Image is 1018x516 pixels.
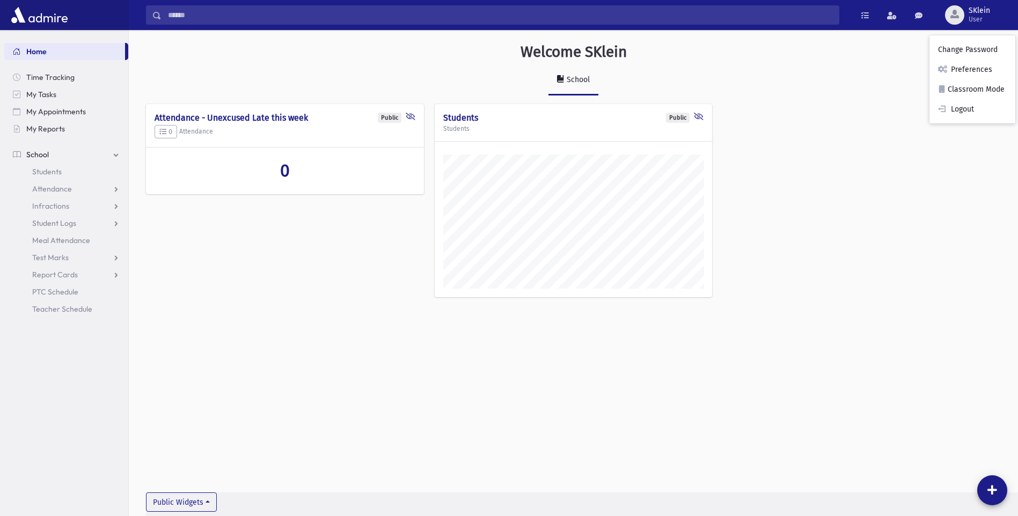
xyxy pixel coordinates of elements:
h5: Students [443,125,704,132]
span: Report Cards [32,270,78,279]
span: PTC Schedule [32,287,78,297]
span: Home [26,47,47,56]
a: Time Tracking [4,69,128,86]
a: Meal Attendance [4,232,128,249]
input: Search [162,5,839,25]
span: Time Tracking [26,72,75,82]
span: Test Marks [32,253,69,262]
a: Home [4,43,125,60]
a: Change Password [929,40,1015,60]
div: Public [378,113,401,123]
a: My Appointments [4,103,128,120]
a: My Reports [4,120,128,137]
span: 0 [159,128,172,136]
div: Public [666,113,690,123]
h4: Students [443,113,704,123]
a: 0 [155,160,415,181]
span: Infractions [32,201,69,211]
span: Teacher Schedule [32,304,92,314]
a: Student Logs [4,215,128,232]
a: Preferences [929,60,1015,79]
span: My Reports [26,124,65,134]
a: Classroom Mode [929,79,1015,99]
button: Public Widgets [146,492,217,512]
a: PTC Schedule [4,283,128,300]
a: Test Marks [4,249,128,266]
span: Meal Attendance [32,235,90,245]
a: My Tasks [4,86,128,103]
a: Attendance [4,180,128,197]
h3: Welcome SKlein [521,43,627,61]
span: Attendance [32,184,72,194]
a: Infractions [4,197,128,215]
span: My Tasks [26,90,56,99]
a: Logout [929,99,1015,119]
span: My Appointments [26,107,86,116]
span: SKlein [969,6,990,15]
span: User [969,15,990,24]
a: Report Cards [4,266,128,283]
span: School [26,150,49,159]
span: Student Logs [32,218,76,228]
span: Students [32,167,62,176]
a: School [548,65,598,95]
img: AdmirePro [9,4,70,26]
h4: Attendance - Unexcused Late this week [155,113,415,123]
a: Students [4,163,128,180]
h5: Attendance [155,125,415,139]
span: 0 [280,160,290,181]
a: School [4,146,128,163]
a: Teacher Schedule [4,300,128,318]
div: School [565,75,590,84]
button: 0 [155,125,177,139]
